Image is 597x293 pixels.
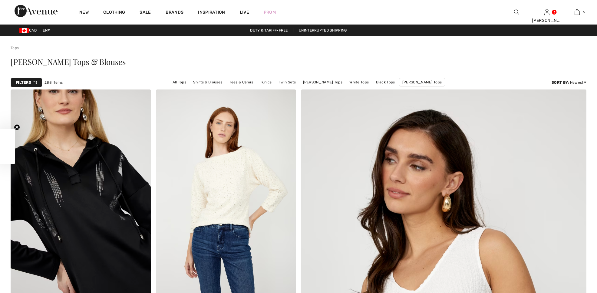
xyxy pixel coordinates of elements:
span: CAD [19,28,39,32]
a: [PERSON_NAME] Tops [399,78,445,86]
a: [PERSON_NAME] Tops [300,78,345,86]
div: [PERSON_NAME] [532,17,562,24]
span: 1 [33,80,37,85]
img: My Bag [575,8,580,16]
a: Tops [11,46,19,50]
a: White Tops [346,78,372,86]
span: EN [43,28,50,32]
a: Sign In [544,9,549,15]
a: Black Tops [373,78,398,86]
a: All Tops [170,78,189,86]
img: search the website [514,8,519,16]
button: Close teaser [14,124,20,130]
a: Brands [166,10,184,16]
span: [PERSON_NAME] Tops & Blouses [11,56,126,67]
span: 288 items [45,80,63,85]
span: 6 [583,9,585,15]
a: Tunics [257,78,275,86]
a: Twin Sets [276,78,299,86]
img: 1ère Avenue [15,5,58,17]
img: My Info [544,8,549,16]
a: Tees & Camis [226,78,256,86]
a: Shirts & Blouses [190,78,225,86]
img: Canadian Dollar [19,28,29,33]
a: Sale [140,10,151,16]
strong: Filters [16,80,31,85]
div: : Newest [552,80,586,85]
a: Prom [264,9,276,15]
span: Inspiration [198,10,225,16]
strong: Sort By [552,80,568,85]
a: Live [240,9,249,15]
a: Clothing [103,10,125,16]
a: New [79,10,89,16]
a: 6 [562,8,592,16]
